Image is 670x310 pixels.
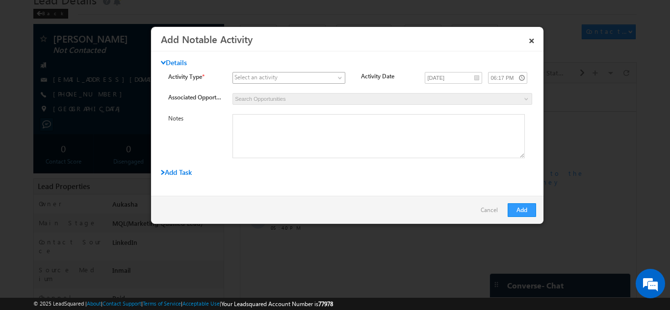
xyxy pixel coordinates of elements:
[51,51,165,64] div: Chat with us now
[87,300,101,307] a: About
[161,167,192,177] span: Add Task
[150,129,195,137] span: details
[13,91,179,232] textarea: Type your message and hit 'Enter'
[17,51,41,64] img: d_60004797649_company_0_60004797649
[168,93,223,102] label: Associated Opportunity
[221,300,333,308] span: Your Leadsquared Account Number is
[30,129,52,138] span: [DATE]
[33,299,333,309] span: © 2025 LeadSquared | | | | |
[63,129,353,138] div: .
[169,11,188,20] div: All Time
[182,300,220,307] a: Acceptable Use
[49,8,123,23] div: All Selected
[143,300,181,307] a: Terms of Service
[523,30,540,48] a: ×
[318,300,333,308] span: 77978
[161,5,184,28] div: Minimize live chat window
[63,86,247,94] span: Sent email with subject
[63,129,142,137] span: Contact Capture:
[161,30,523,48] h3: Add Notable Activity
[86,86,134,94] span: Automation
[30,97,60,106] span: 05:40 PM
[481,203,503,222] a: Cancel
[63,86,353,120] div: by [PERSON_NAME]<[EMAIL_ADDRESS][DOMAIN_NAME]>.
[109,65,134,73] span: Aukasha
[168,114,223,123] label: Notes
[161,58,187,67] span: Details
[168,72,223,81] label: Activity Type
[30,140,60,149] span: 05:40 PM
[30,86,52,95] span: [DATE]
[103,300,141,307] a: Contact Support
[361,72,415,81] label: Activity Date
[30,56,52,65] span: [DATE]
[10,38,42,47] div: [DATE]
[30,68,60,76] span: 06:22 PM
[63,86,344,112] span: Welcome to the Executive MTech in VLSI Design - Your Journey Begins Now!
[63,56,286,73] span: Contact Stage changed from to by .
[10,7,44,22] span: Activity Type
[63,56,286,73] span: Not Contacted
[234,73,278,82] div: Select an activity
[133,240,178,254] em: Start Chat
[148,7,161,22] span: Time
[218,56,265,65] span: In Conversation
[508,203,536,217] button: Add
[52,11,80,20] div: All Selected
